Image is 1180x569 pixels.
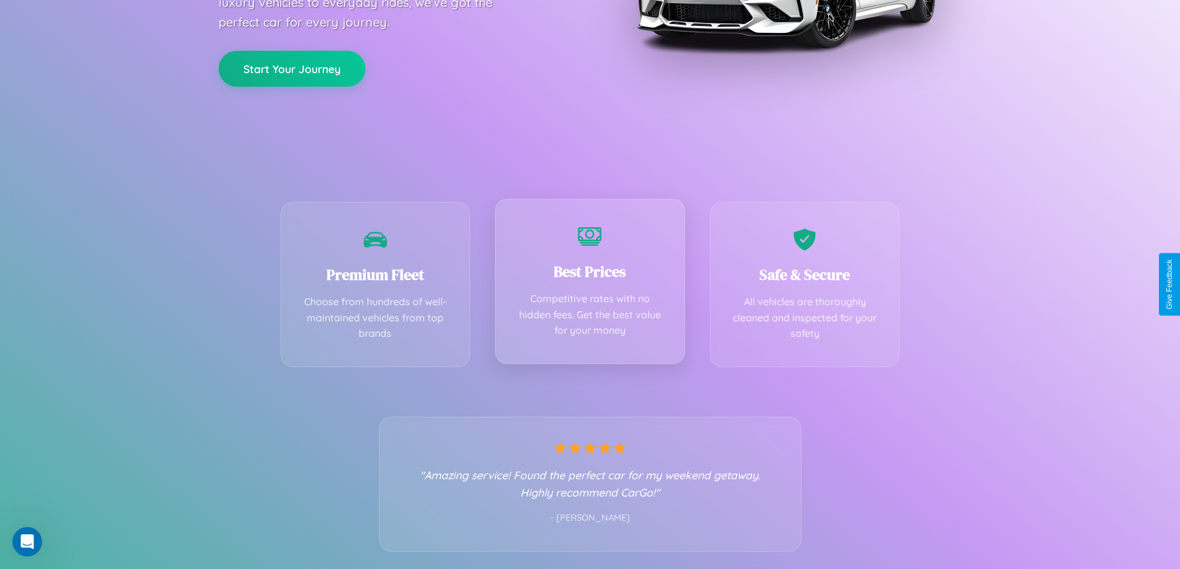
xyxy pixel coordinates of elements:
p: - [PERSON_NAME] [404,510,776,526]
h3: Best Prices [514,261,666,282]
p: Choose from hundreds of well-maintained vehicles from top brands [300,294,452,342]
h3: Safe & Secure [729,264,881,285]
p: "Amazing service! Found the perfect car for my weekend getaway. Highly recommend CarGo!" [404,466,776,501]
p: Competitive rates with no hidden fees. Get the best value for your money [514,291,666,339]
h3: Premium Fleet [300,264,452,285]
div: Give Feedback [1165,259,1174,310]
p: All vehicles are thoroughly cleaned and inspected for your safety [729,294,881,342]
button: Start Your Journey [219,51,365,87]
iframe: Intercom live chat [12,527,42,557]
